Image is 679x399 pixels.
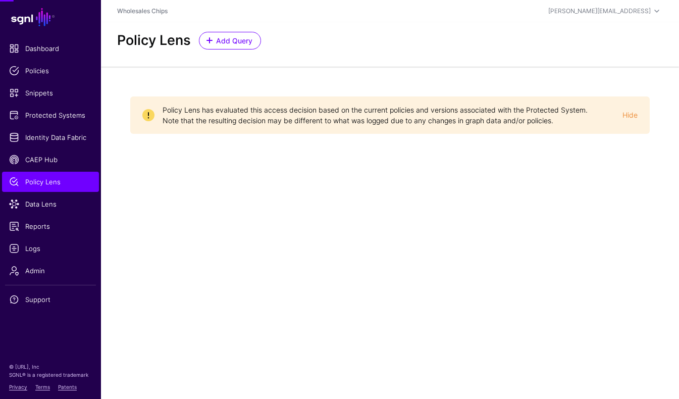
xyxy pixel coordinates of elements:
a: Terms [35,384,50,390]
span: Snippets [9,88,92,98]
span: Support [9,294,92,305]
a: Dashboard [2,38,99,59]
span: Data Lens [9,199,92,209]
p: SGNL® is a registered trademark [9,371,92,379]
a: CAEP Hub [2,149,99,170]
span: Dashboard [9,43,92,54]
a: Protected Systems [2,105,99,125]
a: Policy Lens [2,172,99,192]
span: CAEP Hub [9,155,92,165]
span: Logs [9,243,92,254]
span: Protected Systems [9,110,92,120]
p: © [URL], Inc [9,363,92,371]
a: Admin [2,261,99,281]
a: Policies [2,61,99,81]
span: Reports [9,221,92,231]
a: Patents [58,384,77,390]
a: SGNL [6,6,95,28]
span: Admin [9,266,92,276]
a: Data Lens [2,194,99,214]
span: Policy Lens [9,177,92,187]
span: Policies [9,66,92,76]
span: Identity Data Fabric [9,132,92,142]
a: Logs [2,238,99,259]
a: Identity Data Fabric [2,127,99,147]
a: Snippets [2,83,99,103]
a: Reports [2,216,99,236]
a: Privacy [9,384,27,390]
